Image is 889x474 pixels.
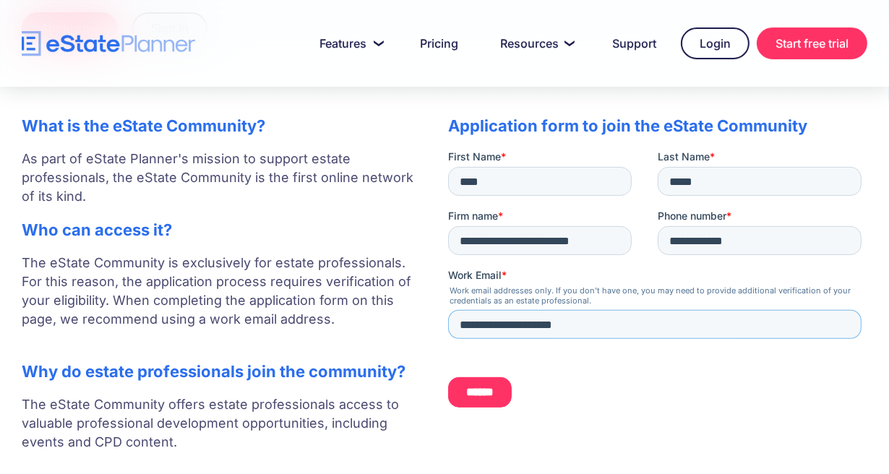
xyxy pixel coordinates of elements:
[22,362,419,381] h2: Why do estate professionals join the community?
[22,150,419,206] p: As part of eState Planner's mission to support estate professionals, the eState Community is the ...
[302,29,395,58] a: Features
[448,116,867,135] h2: Application form to join the eState Community
[22,116,419,135] h2: What is the eState Community?
[681,27,750,59] a: Login
[22,220,419,239] h2: Who can access it?
[403,29,476,58] a: Pricing
[22,31,195,56] a: home
[483,29,588,58] a: Resources
[448,150,867,418] iframe: Form 0
[595,29,674,58] a: Support
[757,27,867,59] a: Start free trial
[22,254,419,348] p: The eState Community is exclusively for estate professionals. For this reason, the application pr...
